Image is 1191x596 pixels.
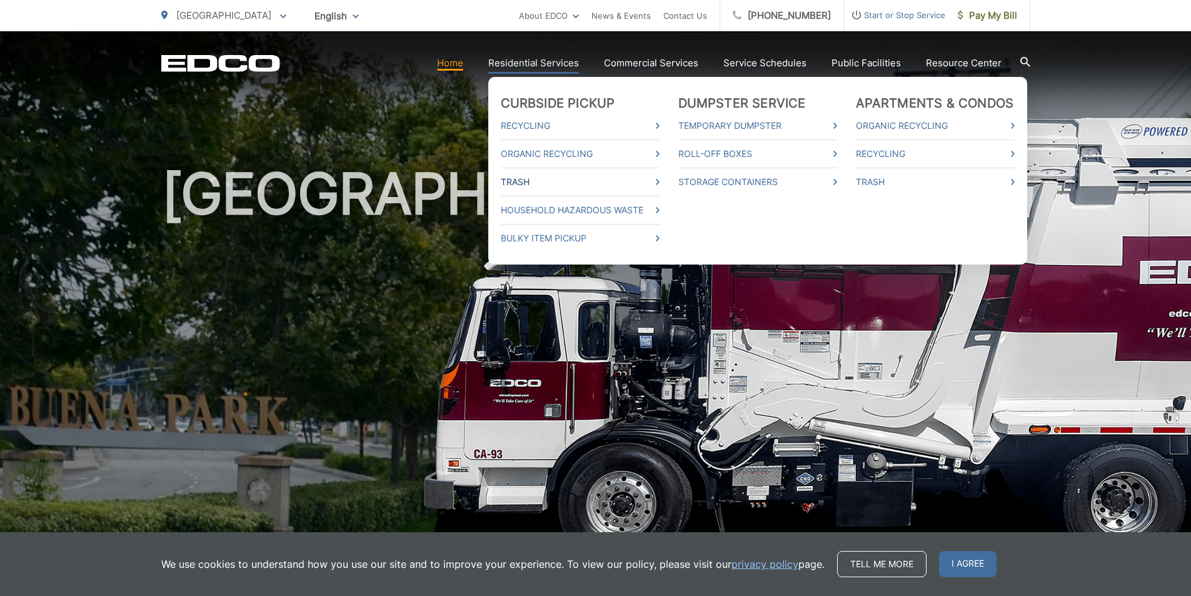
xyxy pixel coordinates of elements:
[161,557,825,572] p: We use cookies to understand how you use our site and to improve your experience. To view our pol...
[678,118,837,133] a: Temporary Dumpster
[837,551,927,577] a: Tell me more
[663,8,707,23] a: Contact Us
[604,56,698,71] a: Commercial Services
[832,56,901,71] a: Public Facilities
[437,56,463,71] a: Home
[731,557,798,572] a: privacy policy
[501,118,660,133] a: Recycling
[501,96,615,111] a: Curbside Pickup
[723,56,807,71] a: Service Schedules
[678,96,806,111] a: Dumpster Service
[856,96,1014,111] a: Apartments & Condos
[501,174,660,189] a: Trash
[678,146,837,161] a: Roll-Off Boxes
[856,174,1015,189] a: Trash
[591,8,651,23] a: News & Events
[519,8,579,23] a: About EDCO
[939,551,997,577] span: I agree
[856,146,1015,161] a: Recycling
[501,146,660,161] a: Organic Recycling
[501,203,660,218] a: Household Hazardous Waste
[305,5,368,27] span: English
[161,163,1030,558] h1: [GEOGRAPHIC_DATA]
[176,9,271,21] span: [GEOGRAPHIC_DATA]
[488,56,579,71] a: Residential Services
[678,174,837,189] a: Storage Containers
[958,8,1017,23] span: Pay My Bill
[501,231,660,246] a: Bulky Item Pickup
[856,118,1015,133] a: Organic Recycling
[926,56,1002,71] a: Resource Center
[161,54,280,72] a: EDCD logo. Return to the homepage.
